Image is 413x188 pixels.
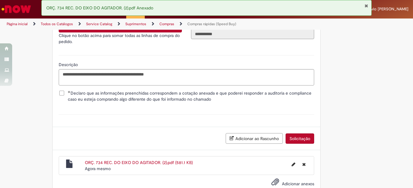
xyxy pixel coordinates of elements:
span: ORÇ. 734 REC. DO EIXO DO AGITADOR. (2).pdf Anexado [46,5,153,11]
a: ORÇ. 734 REC. DO EIXO DO AGITADOR. (2).pdf (581.1 KB) [85,160,193,165]
button: Fechar Notificação [364,3,368,8]
span: Declaro que as informações preenchidas correspondem a cotação anexada e que poderei responder a a... [68,90,314,102]
textarea: Descrição [59,69,314,86]
p: Clique no botão acima para somar todas as linhas de compra do pedido. [59,32,182,45]
button: Excluir ORÇ. 734 REC. DO EIXO DO AGITADOR. (2).pdf [299,159,309,169]
span: Descrição [59,62,79,67]
ul: Trilhas de página [5,18,271,30]
span: Savio [PERSON_NAME] [366,6,408,12]
a: Página inicial [7,22,28,26]
a: Service Catalog [86,22,112,26]
span: Adicionar anexos [282,181,314,186]
a: Compras rápidas (Speed Buy) [187,22,236,26]
a: Compras [159,22,174,26]
time: 28/08/2025 10:58:05 [85,166,111,171]
button: Editar nome de arquivo ORÇ. 734 REC. DO EIXO DO AGITADOR. (2).pdf [288,159,299,169]
span: Obrigatório Preenchido [68,91,71,93]
input: Valor Total (REAL) [191,29,314,39]
button: Solicitação [286,133,314,144]
button: Adicionar ao Rascunho [226,133,283,144]
a: Suprimentos [125,22,146,26]
span: Agora mesmo [85,166,111,171]
a: Todos os Catálogos [41,22,73,26]
img: ServiceNow [1,3,32,15]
